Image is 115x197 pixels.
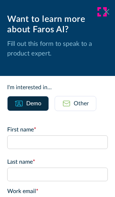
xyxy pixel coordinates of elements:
label: Last name [7,158,108,166]
label: First name [7,125,108,134]
label: Work email [7,187,108,196]
div: I'm interested in... [7,83,108,92]
p: Fill out this form to speak to a product expert. [7,39,108,59]
div: Want to learn more about Faros AI? [7,14,108,35]
div: Demo [26,99,41,108]
div: Other [74,99,89,108]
